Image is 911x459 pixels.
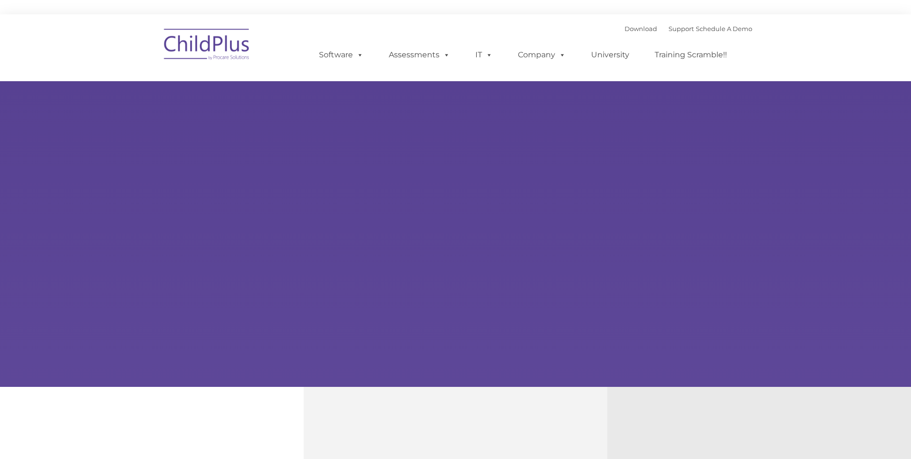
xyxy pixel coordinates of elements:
a: Company [508,45,575,64]
a: Schedule A Demo [696,25,752,32]
a: Software [309,45,373,64]
a: Assessments [379,45,460,64]
a: IT [466,45,502,64]
a: Training Scramble!! [645,45,736,64]
a: Support [669,25,694,32]
a: Download [625,25,657,32]
font: | [625,25,752,32]
a: University [582,45,639,64]
img: ChildPlus by Procare Solutions [159,22,255,70]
